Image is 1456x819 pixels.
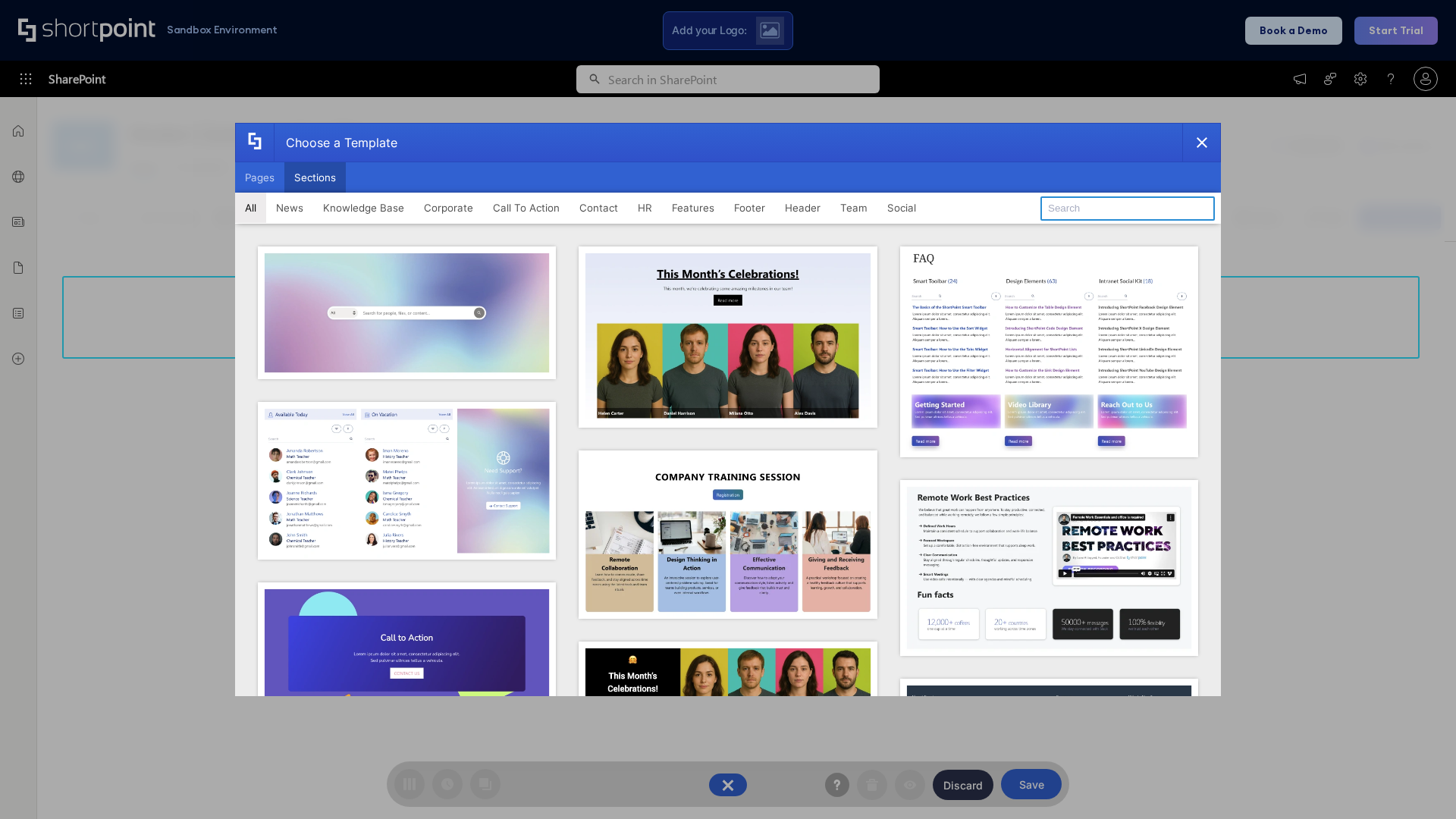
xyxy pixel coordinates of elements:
[235,123,1221,696] div: template selector
[284,162,346,193] button: Sections
[830,193,877,223] button: Team
[235,193,266,223] button: All
[483,193,570,223] button: Call To Action
[877,193,926,223] button: Social
[662,193,724,223] button: Features
[724,193,775,223] button: Footer
[775,193,830,223] button: Header
[235,162,284,193] button: Pages
[274,124,397,162] div: Choose a Template
[313,193,414,223] button: Knowledge Base
[1380,746,1456,819] iframe: Chat Widget
[266,193,313,223] button: News
[1040,196,1215,221] input: Search
[414,193,483,223] button: Corporate
[628,193,662,223] button: HR
[570,193,628,223] button: Contact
